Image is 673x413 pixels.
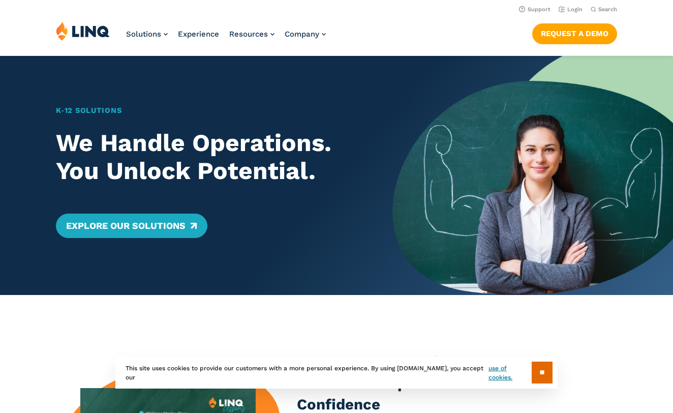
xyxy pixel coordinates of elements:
[115,357,558,389] div: This site uses cookies to provide our customers with a more personal experience. By using [DOMAIN...
[532,23,617,44] a: Request a Demo
[178,29,219,39] a: Experience
[392,56,673,295] img: Home Banner
[229,29,268,39] span: Resources
[285,29,319,39] span: Company
[532,21,617,44] nav: Button Navigation
[285,29,326,39] a: Company
[598,6,617,13] span: Search
[519,6,550,13] a: Support
[126,29,161,39] span: Solutions
[229,29,274,39] a: Resources
[488,364,532,382] a: use of cookies.
[126,21,326,55] nav: Primary Navigation
[56,21,110,41] img: LINQ | K‑12 Software
[591,6,617,13] button: Open Search Bar
[559,6,583,13] a: Login
[56,105,365,116] h1: K‑12 Solutions
[56,129,365,185] h2: We Handle Operations. You Unlock Potential.
[56,214,207,238] a: Explore Our Solutions
[126,29,168,39] a: Solutions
